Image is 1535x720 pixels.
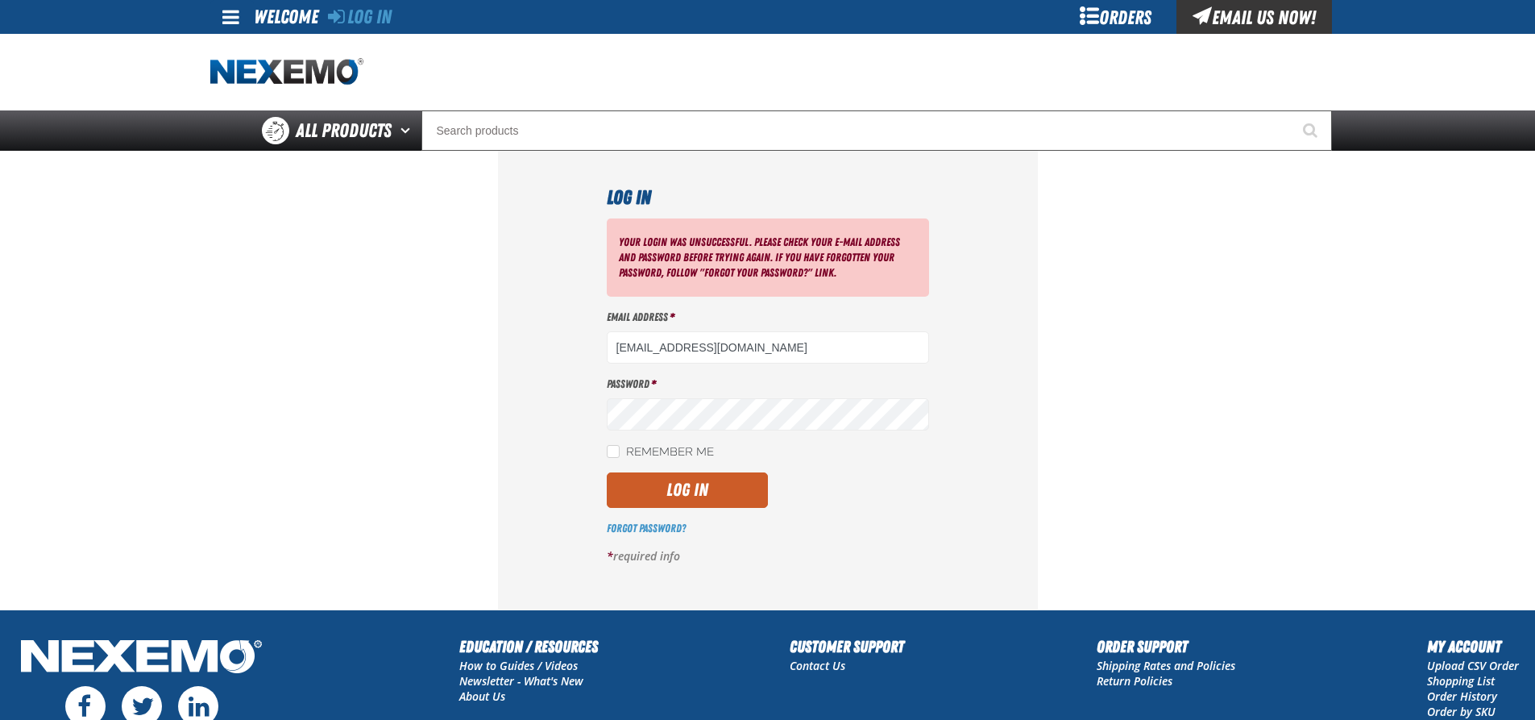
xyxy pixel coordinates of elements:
p: required info [607,549,929,564]
label: Password [607,377,929,392]
a: How to Guides / Videos [459,658,578,673]
a: Log In [328,6,392,28]
input: Remember Me [607,445,620,458]
h2: Education / Resources [459,635,598,659]
a: Return Policies [1097,673,1172,689]
label: Remember Me [607,445,714,460]
a: Contact Us [790,658,845,673]
a: Newsletter - What's New [459,673,583,689]
a: Shipping Rates and Policies [1097,658,1235,673]
h2: Customer Support [790,635,904,659]
button: Open All Products pages [395,110,421,151]
button: Log In [607,472,768,508]
h2: Order Support [1097,635,1235,659]
img: Nexemo logo [210,58,363,86]
h2: My Account [1427,635,1519,659]
div: Your login was unsuccessful. Please check your e-mail address and password before trying again. I... [607,218,929,297]
a: Shopping List [1427,673,1495,689]
a: Upload CSV Order [1427,658,1519,673]
span: All Products [296,116,392,145]
img: Nexemo Logo [16,635,267,682]
button: Start Searching [1292,110,1332,151]
input: Search [421,110,1332,151]
h1: Log In [607,183,929,212]
a: Forgot Password? [607,522,686,535]
a: Home [210,58,363,86]
a: Order by SKU [1427,704,1496,719]
label: Email Address [607,310,929,325]
a: About Us [459,689,505,704]
a: Order History [1427,689,1497,704]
